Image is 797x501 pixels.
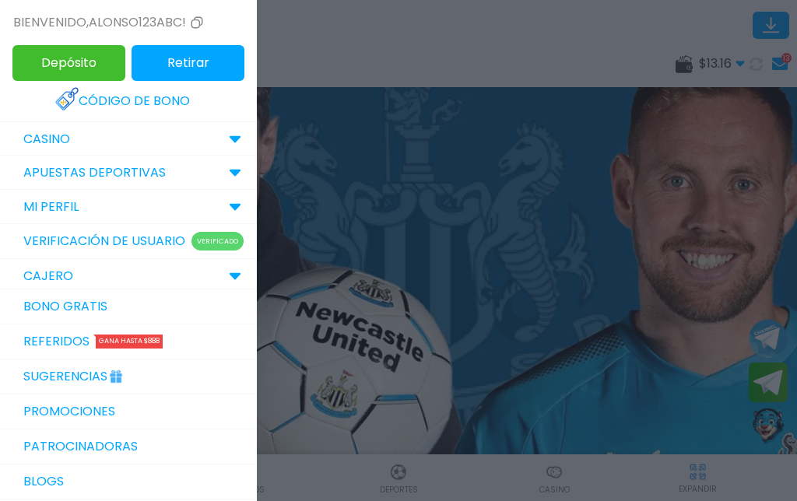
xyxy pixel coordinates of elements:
p: CASINO [23,130,70,149]
button: Retirar [132,45,244,81]
div: Gana hasta $888 [96,335,163,349]
p: MI PERFIL [23,198,79,216]
p: Apuestas Deportivas [23,163,166,182]
img: Gift [107,364,125,381]
div: Bienvenido , alonso123abc! [13,13,206,32]
button: Depósito [12,45,125,81]
a: Código de bono [55,84,202,118]
img: Redeem [55,87,79,110]
p: CAJERO [23,267,73,286]
p: Verificado [191,232,244,250]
